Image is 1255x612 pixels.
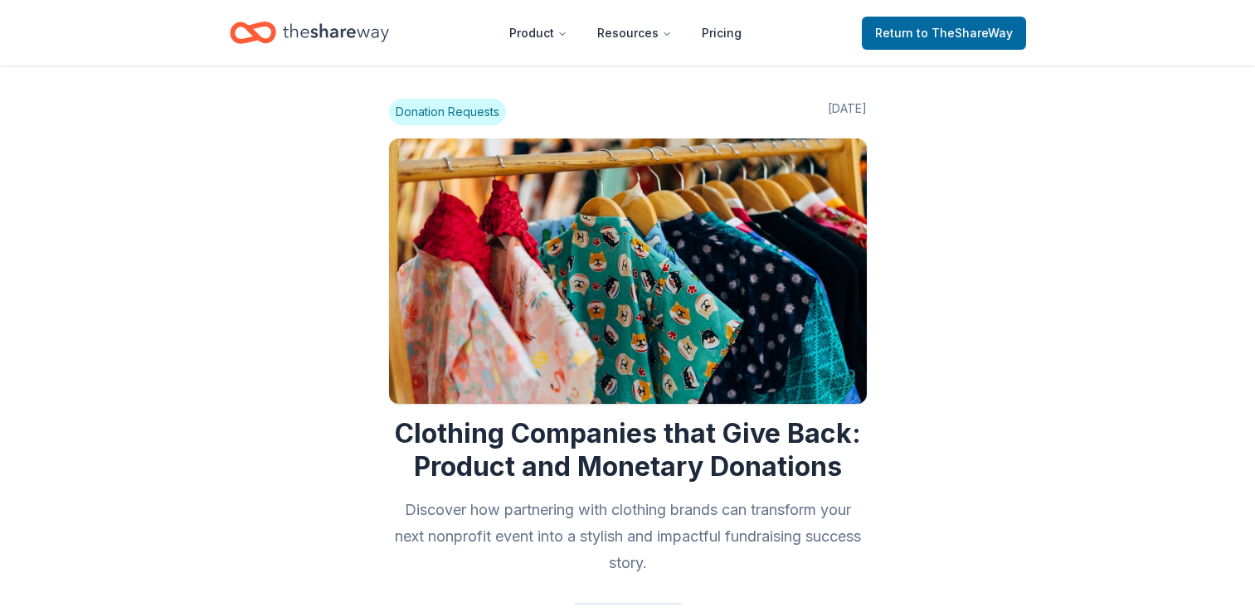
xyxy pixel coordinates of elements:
[496,17,581,50] button: Product
[828,99,867,125] span: [DATE]
[862,17,1026,50] a: Returnto TheShareWay
[875,23,1013,43] span: Return
[389,497,867,576] h2: Discover how partnering with clothing brands can transform your next nonprofit event into a styli...
[389,99,506,125] span: Donation Requests
[688,17,755,50] a: Pricing
[389,417,867,483] h1: Clothing Companies that Give Back: Product and Monetary Donations
[496,13,755,52] nav: Main
[230,13,389,52] a: Home
[917,26,1013,40] span: to TheShareWay
[389,138,867,404] img: Image for Clothing Companies that Give Back: Product and Monetary Donations
[584,17,685,50] button: Resources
